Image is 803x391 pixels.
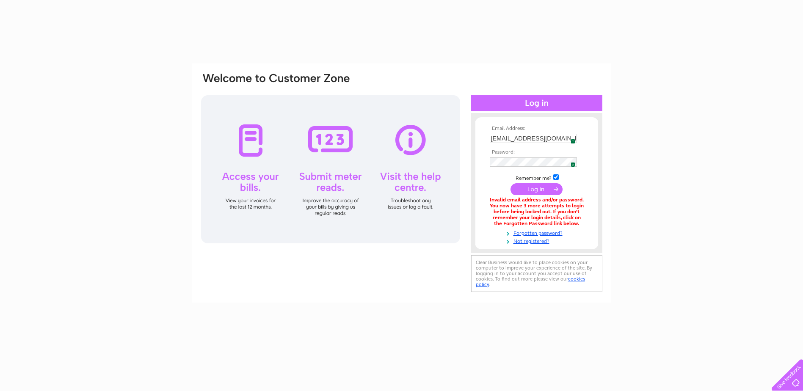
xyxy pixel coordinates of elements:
[490,237,586,245] a: Not registered?
[476,276,585,287] a: cookies policy
[490,229,586,237] a: Forgotten password?
[488,126,586,132] th: Email Address:
[490,197,584,226] div: Invalid email address and/or password. You now have 3 more attempts to login before being locked ...
[510,183,563,195] input: Submit
[488,173,586,182] td: Remember me?
[567,159,574,165] img: npw-badge-icon.svg
[488,149,586,155] th: Password:
[471,255,602,292] div: Clear Business would like to place cookies on your computer to improve your experience of the sit...
[571,162,575,167] span: 2
[567,135,574,142] img: npw-badge-icon.svg
[571,139,575,144] span: 2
